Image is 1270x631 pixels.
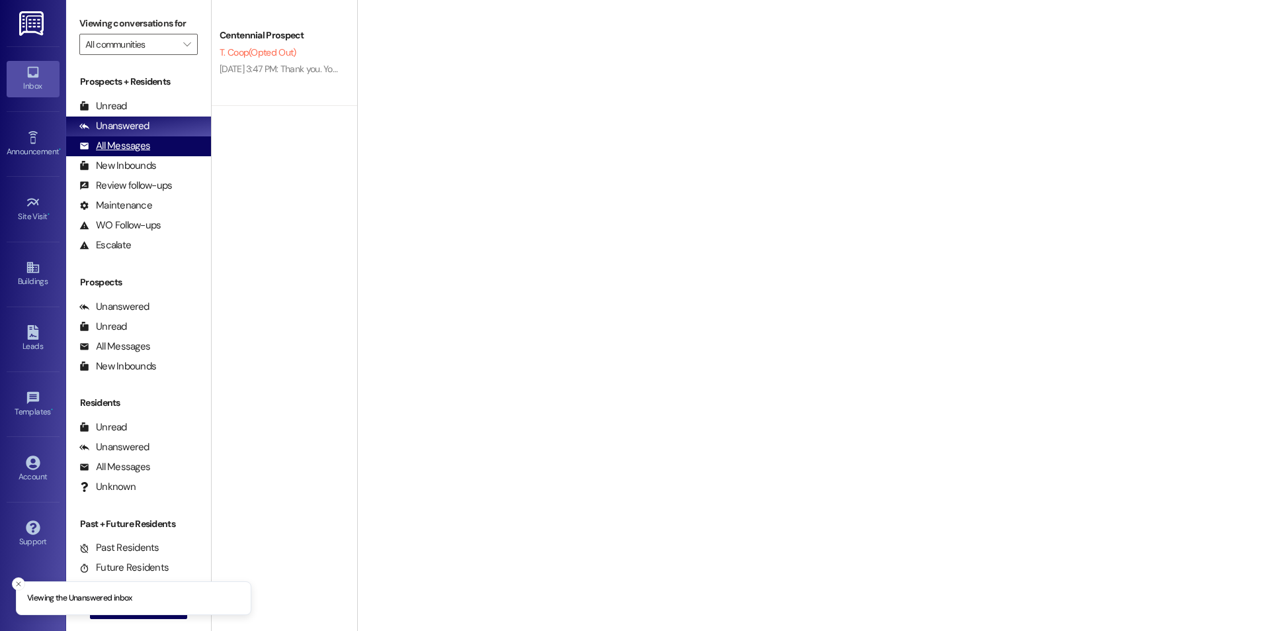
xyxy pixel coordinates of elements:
a: Support [7,516,60,552]
div: All Messages [79,340,150,354]
div: Residents [66,396,211,410]
input: All communities [85,34,177,55]
div: Review follow-ups [79,179,172,193]
div: Prospects + Residents [66,75,211,89]
div: Maintenance [79,199,152,213]
div: Past + Future Residents [66,517,211,531]
span: • [48,210,50,219]
span: • [51,405,53,414]
div: Past Residents [79,541,159,555]
div: Unanswered [79,440,149,454]
div: New Inbounds [79,159,156,173]
button: Close toast [12,577,25,591]
div: Unanswered [79,300,149,314]
div: Centennial Prospect [220,28,342,42]
div: Unanswered [79,119,149,133]
div: All Messages [79,139,150,153]
a: Buildings [7,256,60,292]
div: Escalate [79,238,131,252]
div: Unread [79,420,127,434]
a: Leads [7,321,60,357]
div: Future Residents [79,561,169,575]
div: WO Follow-ups [79,218,161,232]
div: Unknown [79,480,136,494]
div: Prospects [66,275,211,289]
span: • [59,145,61,154]
a: Account [7,452,60,487]
div: All Messages [79,460,150,474]
a: Inbox [7,61,60,97]
a: Templates • [7,387,60,422]
a: Site Visit • [7,191,60,227]
p: Viewing the Unanswered inbox [27,593,132,605]
label: Viewing conversations for [79,13,198,34]
div: Unread [79,320,127,334]
div: New Inbounds [79,360,156,373]
div: Unread [79,99,127,113]
i:  [183,39,190,50]
span: T. Coop (Opted Out) [220,46,296,58]
div: [DATE] 3:47 PM: Thank you. You will no longer receive texts from this thread. Please reply with '... [220,63,872,75]
img: ResiDesk Logo [19,11,46,36]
